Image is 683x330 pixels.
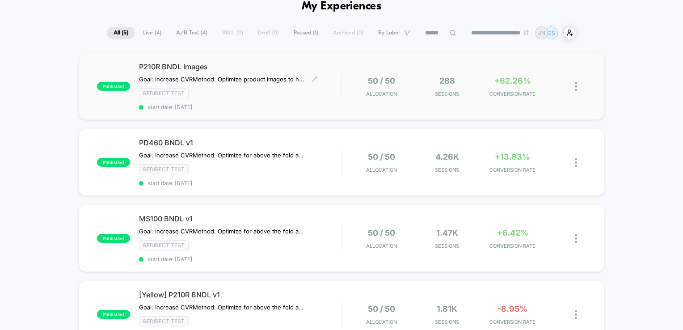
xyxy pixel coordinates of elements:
span: start date: [DATE] [139,104,341,110]
span: Allocation [366,243,397,249]
img: close [575,310,577,319]
span: Paused ( 1 ) [287,27,325,39]
span: CONVERSION RATE [482,243,543,249]
span: P210R BNDL Images [139,62,341,71]
span: CONVERSION RATE [482,167,543,173]
span: Sessions [417,167,478,173]
div: Duration [243,179,266,189]
span: 50 / 50 [368,304,395,313]
span: A/B Test ( 4 ) [169,27,214,39]
span: By Label [378,30,400,36]
span: Redirect Test [139,316,189,326]
p: JN [538,30,545,36]
span: Redirect Test [139,88,189,98]
button: Play, NEW DEMO 2025-VEED.mp4 [164,87,185,109]
span: 50 / 50 [368,228,395,237]
span: CONVERSION RATE [482,91,543,97]
span: Goal: Increase CVRMethod: Optimize for above the fold actions. Reduces customer frictions and all... [139,228,305,235]
span: Redirect Test [139,164,189,174]
span: Sessions [417,91,478,97]
span: published [97,82,130,91]
span: PD460 BNDL v1 [139,138,341,147]
span: +13.83% [495,152,530,161]
span: Allocation [366,167,397,173]
span: +62.26% [494,76,531,85]
span: published [97,158,130,167]
span: MS100 BNDL v1 [139,214,341,223]
button: Play, NEW DEMO 2025-VEED.mp4 [4,177,19,191]
span: +6.42% [497,228,528,237]
span: Goal: Increase CVRMethod: Optimize for above the fold actions. Reduces customer frictions and all... [139,152,305,159]
span: published [97,234,130,243]
div: Current time [221,179,241,189]
span: 1.47k [436,228,458,237]
span: Sessions [417,243,478,249]
span: Allocation [366,91,397,97]
span: Allocation [366,319,397,325]
img: close [575,82,577,91]
span: start date: [DATE] [139,180,341,186]
span: Goal: Increase CVRMethod: Optimize for above the fold actions. Reduces customer frictions and all... [139,304,305,311]
span: 288 [439,76,455,85]
span: Goal: Increase CVRMethod: Optimize product images to help colder levels of traffic make easy purc... [139,76,305,83]
img: end [523,30,529,35]
span: start date: [DATE] [139,256,341,262]
span: 50 / 50 [368,76,395,85]
span: CONVERSION RATE [482,319,543,325]
span: -8.95% [497,304,527,313]
span: Redirect Test [139,240,189,250]
input: Seek [7,165,343,173]
span: All ( 5 ) [107,27,135,39]
span: 50 / 50 [368,152,395,161]
img: close [575,158,577,167]
p: GS [548,30,555,36]
span: Sessions [417,319,478,325]
span: Live ( 4 ) [136,27,168,39]
input: Volume [284,180,311,189]
span: published [97,310,130,319]
span: 4.26k [435,152,459,161]
span: 1.81k [437,304,457,313]
span: [Yellow] P210R BNDL v1 [139,290,341,299]
img: close [575,234,577,243]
